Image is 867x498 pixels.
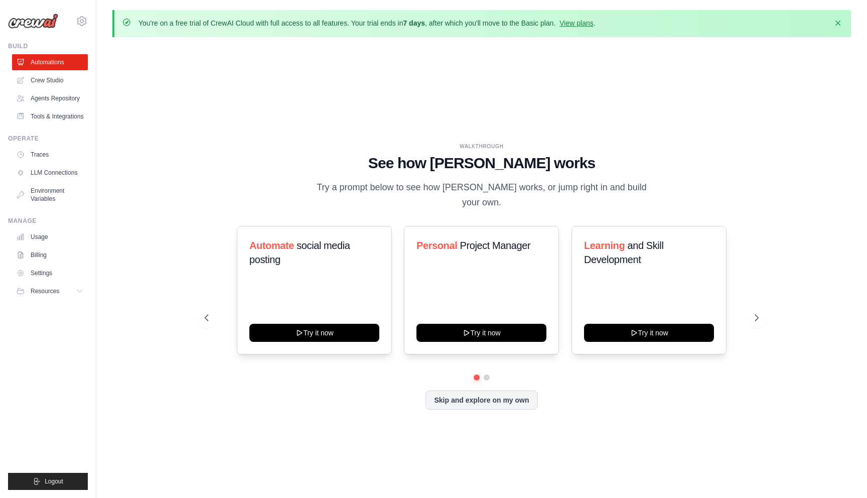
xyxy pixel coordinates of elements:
[249,324,379,342] button: Try it now
[403,19,425,27] strong: 7 days
[12,90,88,106] a: Agents Repository
[8,135,88,143] div: Operate
[460,240,531,251] span: Project Manager
[416,324,546,342] button: Try it now
[12,72,88,88] a: Crew Studio
[12,265,88,281] a: Settings
[12,283,88,299] button: Resources
[12,108,88,125] a: Tools & Integrations
[584,240,663,265] span: and Skill Development
[31,287,59,295] span: Resources
[12,147,88,163] a: Traces
[12,247,88,263] a: Billing
[425,391,537,410] button: Skip and explore on my own
[313,180,650,210] p: Try a prompt below to see how [PERSON_NAME] works, or jump right in and build your own.
[8,473,88,490] button: Logout
[584,324,714,342] button: Try it now
[12,183,88,207] a: Environment Variables
[205,154,759,172] h1: See how [PERSON_NAME] works
[12,54,88,70] a: Automations
[584,240,625,251] span: Learning
[8,42,88,50] div: Build
[45,477,63,485] span: Logout
[205,143,759,150] div: WALKTHROUGH
[12,229,88,245] a: Usage
[12,165,88,181] a: LLM Connections
[249,240,294,251] span: Automate
[416,240,457,251] span: Personal
[8,217,88,225] div: Manage
[8,14,58,29] img: Logo
[138,18,596,28] p: You're on a free trial of CrewAI Cloud with full access to all features. Your trial ends in , aft...
[249,240,350,265] span: social media posting
[559,19,593,27] a: View plans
